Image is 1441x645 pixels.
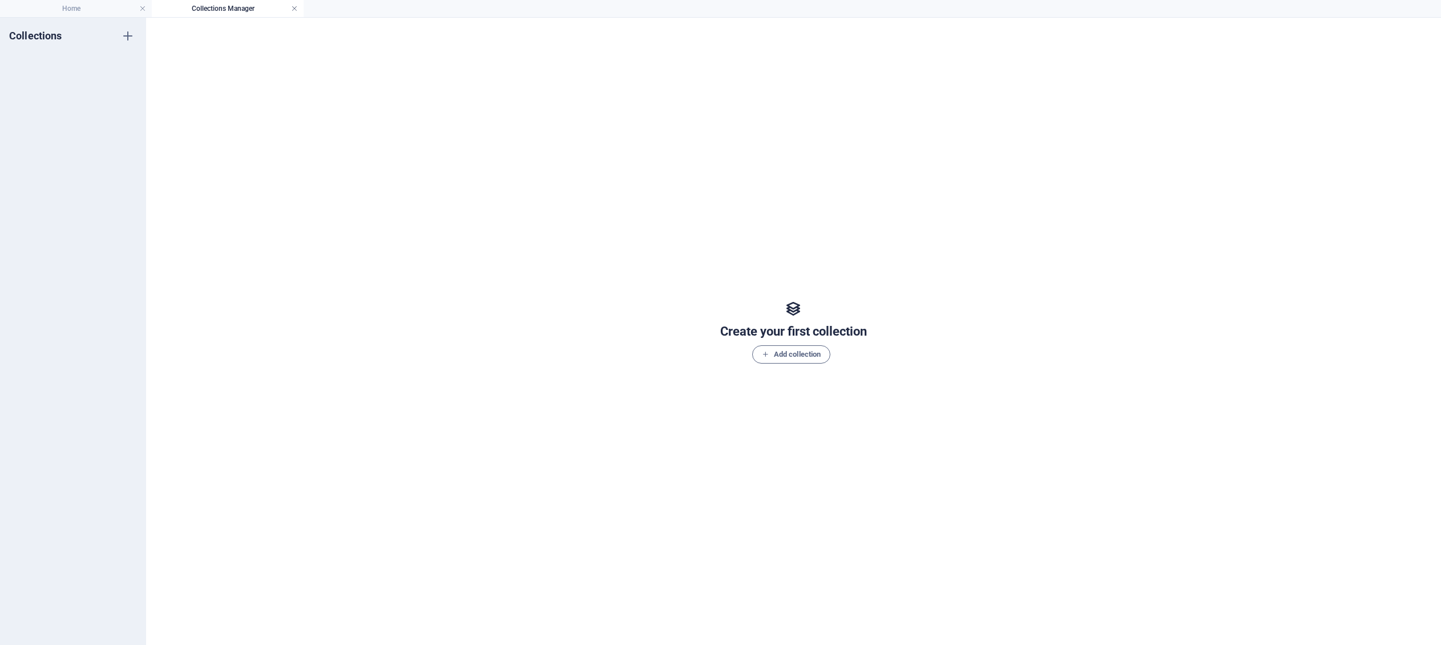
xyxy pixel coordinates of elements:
[152,2,304,15] h4: Collections Manager
[720,322,867,341] h5: Create your first collection
[752,345,830,364] button: Add collection
[762,348,821,361] span: Add collection
[121,29,135,43] i: Create new collection
[9,29,62,43] h6: Collections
